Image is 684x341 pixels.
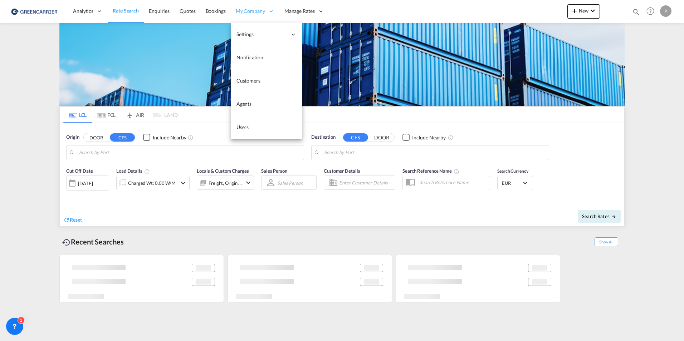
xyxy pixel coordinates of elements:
[153,134,186,141] div: Include Nearby
[632,8,640,19] div: icon-magnify
[66,134,79,141] span: Origin
[236,101,251,107] span: Agents
[180,8,195,14] span: Quotes
[121,107,149,123] md-tab-item: AIR
[63,107,178,123] md-pagination-wrapper: Use the left and right arrow keys to navigate between tabs
[236,78,260,84] span: Customers
[502,180,522,186] span: EUR
[78,180,93,187] div: [DATE]
[59,23,625,106] img: GreenCarrierFCL_LCL.png
[197,168,249,174] span: Locals & Custom Charges
[116,168,150,174] span: Load Details
[611,214,616,219] md-icon: icon-arrow-right
[660,5,671,17] div: P
[84,133,109,142] button: DOOR
[197,176,254,190] div: Freight Origin Destinationicon-chevron-down
[412,134,446,141] div: Include Nearby
[402,134,446,141] md-checkbox: Checkbox No Ink
[179,179,187,187] md-icon: icon-chevron-down
[144,169,150,174] md-icon: Chargeable Weight
[277,178,304,188] md-select: Sales Person
[110,133,135,142] button: CFS
[59,234,127,250] div: Recent Searches
[70,217,82,223] span: Reset
[79,147,300,158] input: Search by Port
[261,168,287,174] span: Sales Person
[369,133,394,142] button: DOOR
[570,8,597,14] span: New
[236,124,249,130] span: Users
[63,217,70,223] md-icon: icon-refresh
[116,176,190,190] div: Charged Wt: 0,00 W/Micon-chevron-down
[206,8,226,14] span: Bookings
[66,176,109,191] div: [DATE]
[143,134,186,141] md-checkbox: Checkbox No Ink
[60,123,624,226] div: Origin DOOR CFS Checkbox No InkUnchecked: Ignores neighbouring ports when fetching rates.Checked ...
[188,135,194,140] md-icon: Unchecked: Ignores neighbouring ports when fetching rates.Checked : Includes neighbouring ports w...
[244,178,253,187] md-icon: icon-chevron-down
[128,178,176,188] div: Charged Wt: 0,00 W/M
[570,6,579,15] md-icon: icon-plus 400-fg
[501,178,529,188] md-select: Select Currency: € EUREuro
[339,177,393,188] input: Enter Customer Details
[454,169,459,174] md-icon: Your search will be saved by the below given name
[567,4,600,19] button: icon-plus 400-fgNewicon-chevron-down
[231,46,302,69] a: Notification
[209,178,242,188] div: Freight Origin Destination
[644,5,656,17] span: Help
[324,168,360,174] span: Customer Details
[448,135,454,140] md-icon: Unchecked: Ignores neighbouring ports when fetching rates.Checked : Includes neighbouring ports w...
[416,177,490,188] input: Search Reference Name
[231,23,302,46] div: Settings
[497,168,528,174] span: Search Currency
[236,54,263,60] span: Notification
[236,31,287,38] span: Settings
[402,168,459,174] span: Search Reference Name
[231,93,302,116] a: Agents
[149,8,170,14] span: Enquiries
[644,5,660,18] div: Help
[284,8,315,15] span: Manage Rates
[126,111,134,116] md-icon: icon-airplane
[236,8,265,15] span: My Company
[63,216,82,224] div: icon-refreshReset
[231,69,302,93] a: Customers
[231,116,302,139] a: Users
[578,210,621,223] button: Search Ratesicon-arrow-right
[62,238,71,247] md-icon: icon-backup-restore
[324,147,545,158] input: Search by Port
[588,6,597,15] md-icon: icon-chevron-down
[113,8,139,14] span: Rate Search
[73,8,93,15] span: Analytics
[632,8,640,16] md-icon: icon-magnify
[582,213,616,219] span: Search Rates
[11,3,59,19] img: 1378a7308afe11ef83610d9e779c6b34.png
[92,107,121,123] md-tab-item: FCL
[595,237,618,246] span: Show All
[311,134,336,141] span: Destination
[343,133,368,142] button: CFS
[66,190,72,199] md-datepicker: Select
[66,168,93,174] span: Cut Off Date
[63,107,92,123] md-tab-item: LCL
